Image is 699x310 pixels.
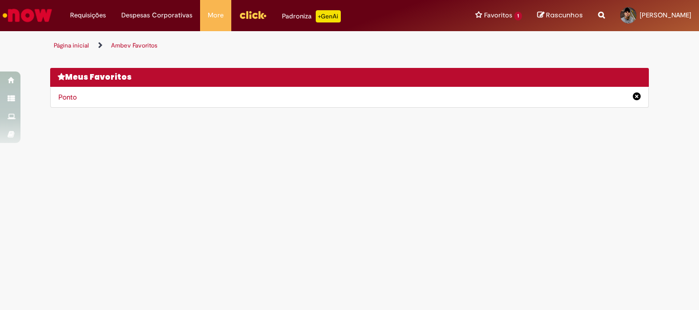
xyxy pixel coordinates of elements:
[239,7,267,22] img: click_logo_yellow_360x200.png
[1,5,54,26] img: ServiceNow
[50,36,649,55] ul: Trilhas de página
[121,10,192,20] span: Despesas Corporativas
[282,10,341,22] div: Padroniza
[70,10,106,20] span: Requisições
[208,10,224,20] span: More
[484,10,512,20] span: Favoritos
[316,10,341,22] p: +GenAi
[111,41,158,50] a: Ambev Favoritos
[54,41,89,50] a: Página inicial
[514,12,522,20] span: 1
[546,10,583,20] span: Rascunhos
[537,11,583,20] a: Rascunhos
[65,71,132,82] span: Meus Favoritos
[640,11,691,19] span: [PERSON_NAME]
[58,92,77,102] a: Ponto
